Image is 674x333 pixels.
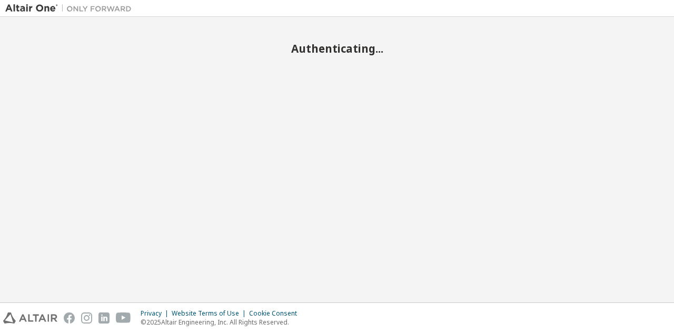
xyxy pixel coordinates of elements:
img: altair_logo.svg [3,312,57,324]
img: linkedin.svg [98,312,110,324]
img: Altair One [5,3,137,14]
div: Cookie Consent [249,309,303,318]
h2: Authenticating... [5,42,669,55]
p: © 2025 Altair Engineering, Inc. All Rights Reserved. [141,318,303,327]
div: Website Terms of Use [172,309,249,318]
div: Privacy [141,309,172,318]
img: youtube.svg [116,312,131,324]
img: facebook.svg [64,312,75,324]
img: instagram.svg [81,312,92,324]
